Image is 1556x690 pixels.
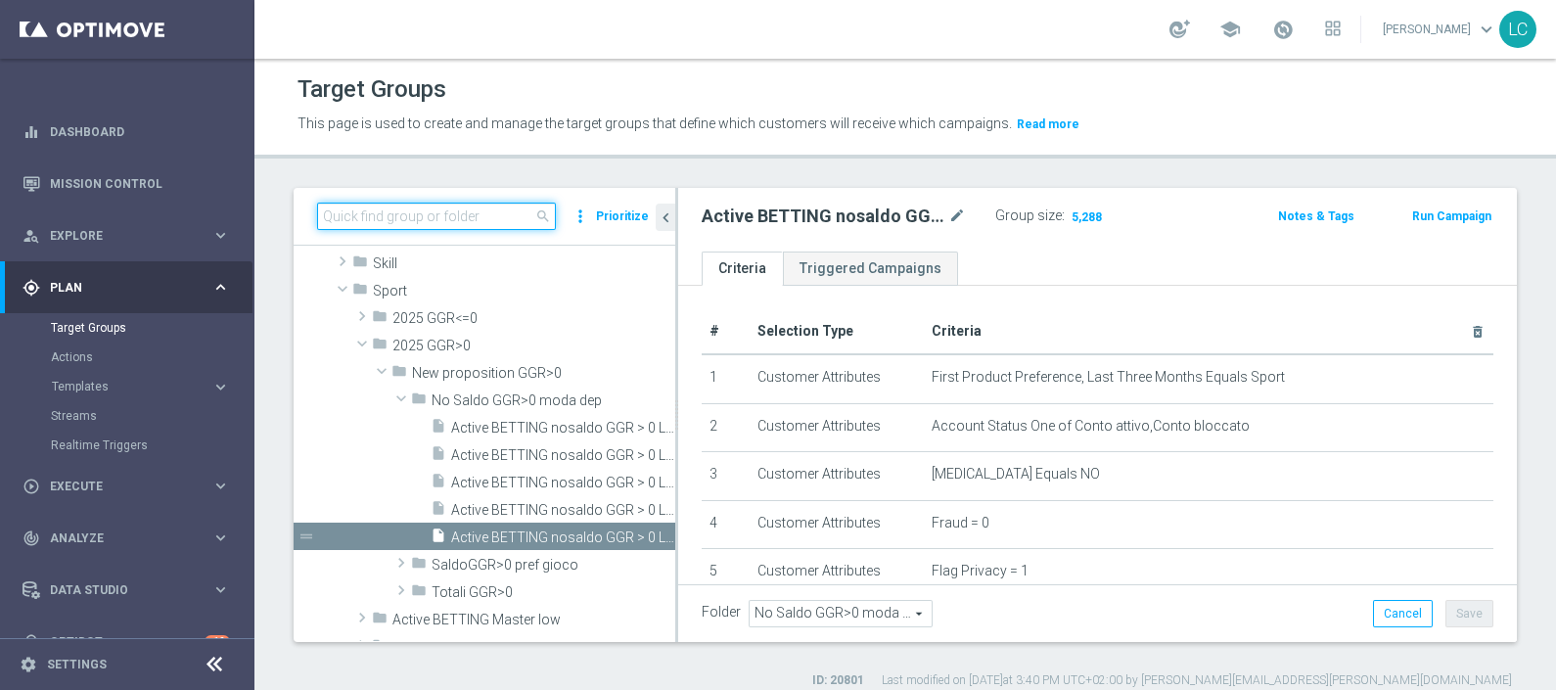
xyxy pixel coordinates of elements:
[932,418,1250,435] span: Account Status One of Conto attivo,Conto bloccato
[702,500,750,549] td: 4
[23,227,211,245] div: Explore
[783,252,958,286] a: Triggered Campaigns
[211,529,230,547] i: keyboard_arrow_right
[211,278,230,297] i: keyboard_arrow_right
[432,392,675,409] span: No Saldo GGR&gt;0 moda dep
[352,253,368,276] i: folder
[750,500,924,549] td: Customer Attributes
[50,481,211,492] span: Execute
[297,75,446,104] h1: Target Groups
[702,252,783,286] a: Criteria
[1381,15,1499,44] a: [PERSON_NAME]keyboard_arrow_down
[211,378,230,396] i: keyboard_arrow_right
[22,124,231,140] div: equalizer Dashboard
[1276,206,1356,227] button: Notes & Tags
[1015,114,1081,135] button: Read more
[50,230,211,242] span: Explore
[23,279,211,297] div: Plan
[1470,324,1486,340] i: delete_forever
[51,431,252,460] div: Realtime Triggers
[205,635,230,648] div: +10
[431,473,446,495] i: insert_drive_file
[23,581,211,599] div: Data Studio
[51,379,231,394] button: Templates keyboard_arrow_right
[1062,207,1065,224] label: :
[51,408,204,424] a: Streams
[51,401,252,431] div: Streams
[1445,600,1493,627] button: Save
[23,106,230,158] div: Dashboard
[451,475,675,491] span: Active BETTING nosaldo GGR &gt; 0 L3M modeL
[22,530,231,546] button: track_changes Analyze keyboard_arrow_right
[50,532,211,544] span: Analyze
[657,208,675,227] i: chevron_left
[47,659,107,670] a: Settings
[932,563,1029,579] span: Flag Privacy = 1
[52,381,211,392] div: Templates
[392,639,675,656] span: Archivio target Sport
[23,227,40,245] i: person_search
[372,637,388,660] i: folder
[750,452,924,501] td: Customer Attributes
[571,203,590,230] i: more_vert
[411,582,427,605] i: folder
[431,500,446,523] i: insert_drive_file
[412,365,675,382] span: New proposition GGR&gt;0
[22,479,231,494] button: play_circle_outline Execute keyboard_arrow_right
[50,616,205,667] a: Optibot
[23,633,40,651] i: lightbulb
[432,584,675,601] span: Totali GGR&gt;0
[51,437,204,453] a: Realtime Triggers
[431,445,446,468] i: insert_drive_file
[702,452,750,501] td: 3
[211,226,230,245] i: keyboard_arrow_right
[750,549,924,598] td: Customer Attributes
[1219,19,1241,40] span: school
[211,580,230,599] i: keyboard_arrow_right
[1373,600,1433,627] button: Cancel
[750,354,924,403] td: Customer Attributes
[22,228,231,244] button: person_search Explore keyboard_arrow_right
[593,204,652,230] button: Prioritize
[20,656,37,673] i: settings
[995,207,1062,224] label: Group size
[317,203,556,230] input: Quick find group or folder
[431,418,446,440] i: insert_drive_file
[1499,11,1536,48] div: LC
[372,610,388,632] i: folder
[51,343,252,372] div: Actions
[932,515,989,531] span: Fraud = 0
[451,420,675,437] span: Active BETTING nosaldo GGR &gt; 0 L3M
[432,557,675,574] span: SaldoGGR&gt;0 pref gioco
[1476,19,1497,40] span: keyboard_arrow_down
[882,672,1512,689] label: Last modified on [DATE] at 3:40 PM UTC+02:00 by [PERSON_NAME][EMAIL_ADDRESS][PERSON_NAME][DOMAIN_...
[297,115,1012,131] span: This page is used to create and manage the target groups that define which customers will receive...
[22,176,231,192] button: Mission Control
[535,208,551,224] span: search
[23,478,40,495] i: play_circle_outline
[373,283,675,299] span: Sport
[22,280,231,296] button: gps_fixed Plan keyboard_arrow_right
[702,403,750,452] td: 2
[932,369,1285,386] span: First Product Preference, Last Three Months Equals Sport
[373,255,675,272] span: Skill
[23,158,230,209] div: Mission Control
[750,309,924,354] th: Selection Type
[50,584,211,596] span: Data Studio
[51,372,252,401] div: Templates
[22,634,231,650] button: lightbulb Optibot +10
[702,354,750,403] td: 1
[51,313,252,343] div: Target Groups
[431,528,446,550] i: insert_drive_file
[23,123,40,141] i: equalizer
[52,381,192,392] span: Templates
[1070,209,1104,228] span: 5,288
[23,616,230,667] div: Optibot
[51,349,204,365] a: Actions
[372,336,388,358] i: folder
